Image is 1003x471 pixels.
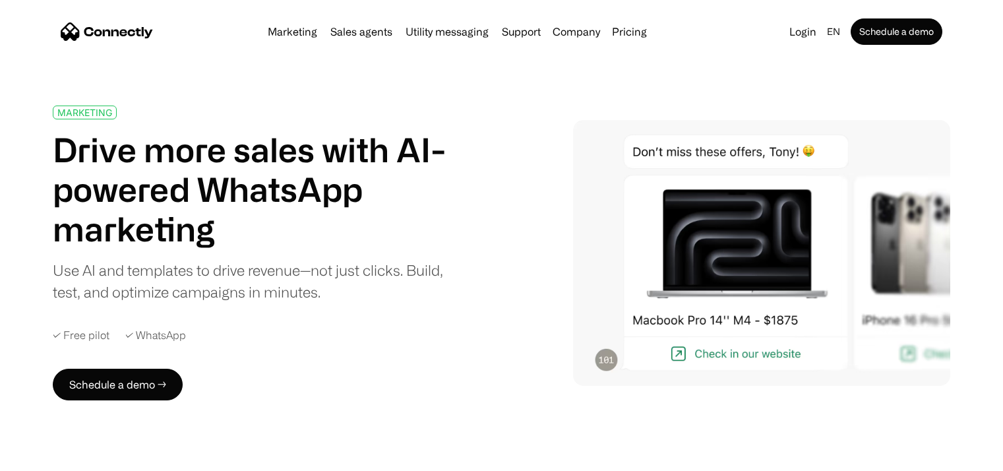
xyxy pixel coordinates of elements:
[53,130,460,249] h1: Drive more sales with AI-powered WhatsApp marketing
[125,329,186,342] div: ✓ WhatsApp
[13,447,79,466] aside: Language selected: English
[827,22,840,41] div: en
[607,26,652,37] a: Pricing
[57,108,112,117] div: MARKETING
[784,22,822,41] a: Login
[53,259,460,303] div: Use AI and templates to drive revenue—not just clicks. Build, test, and optimize campaigns in min...
[53,329,109,342] div: ✓ Free pilot
[53,369,183,400] a: Schedule a demo →
[553,22,600,41] div: Company
[325,26,398,37] a: Sales agents
[262,26,322,37] a: Marketing
[822,22,848,41] div: en
[61,22,153,42] a: home
[400,26,494,37] a: Utility messaging
[26,448,79,466] ul: Language list
[497,26,546,37] a: Support
[851,18,942,45] a: Schedule a demo
[549,22,604,41] div: Company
